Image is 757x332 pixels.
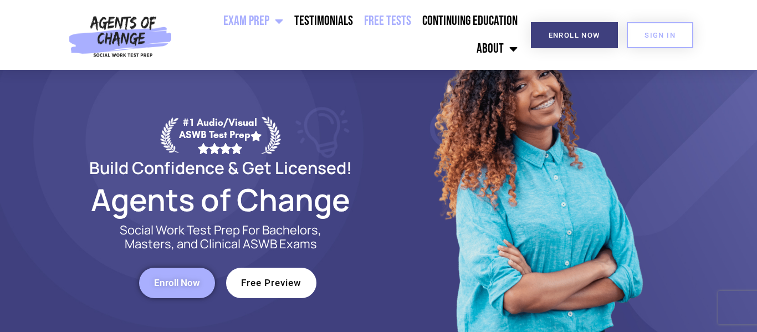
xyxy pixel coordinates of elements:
a: SIGN IN [627,22,693,48]
p: Social Work Test Prep For Bachelors, Masters, and Clinical ASWB Exams [107,223,334,251]
a: Testimonials [289,7,359,35]
span: Enroll Now [154,278,200,288]
a: Enroll Now [531,22,618,48]
a: Enroll Now [139,268,215,298]
div: #1 Audio/Visual ASWB Test Prep [178,116,262,154]
a: Exam Prep [218,7,289,35]
span: Enroll Now [549,32,600,39]
span: Free Preview [241,278,301,288]
a: Continuing Education [417,7,523,35]
h2: Agents of Change [63,187,378,212]
span: SIGN IN [645,32,676,39]
h2: Build Confidence & Get Licensed! [63,160,378,176]
a: Free Tests [359,7,417,35]
nav: Menu [177,7,523,63]
a: Free Preview [226,268,316,298]
a: About [471,35,523,63]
